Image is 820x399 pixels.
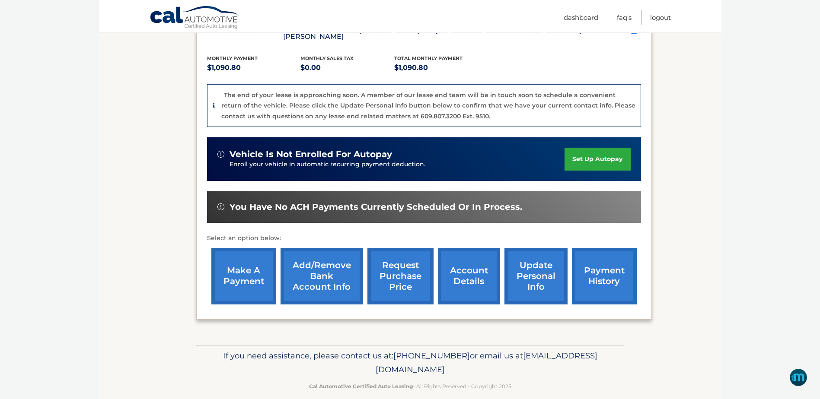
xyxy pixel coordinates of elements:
[211,248,276,304] a: make a payment
[150,6,240,31] a: Cal Automotive
[367,248,434,304] a: request purchase price
[207,62,301,74] p: $1,090.80
[617,10,632,25] a: FAQ's
[300,55,354,61] span: Monthly sales Tax
[564,10,598,25] a: Dashboard
[438,248,500,304] a: account details
[300,62,394,74] p: $0.00
[393,351,470,361] span: [PHONE_NUMBER]
[221,91,635,120] p: The end of your lease is approaching soon. A member of our lease end team will be in touch soon t...
[281,248,363,304] a: Add/Remove bank account info
[504,248,568,304] a: update personal info
[309,383,413,389] strong: Cal Automotive Certified Auto Leasing
[650,10,671,25] a: Logout
[394,62,488,74] p: $1,090.80
[230,202,522,212] span: You have no ACH payments currently scheduled or in process.
[565,148,630,171] a: set up autopay
[202,349,619,377] p: If you need assistance, please contact us at: or email us at
[207,55,258,61] span: Monthly Payment
[202,382,619,391] p: - All Rights Reserved - Copyright 2025
[230,160,565,169] p: Enroll your vehicle in automatic recurring payment deduction.
[207,233,641,244] p: Select an option below:
[394,55,463,61] span: Total Monthly Payment
[217,203,224,210] img: alert-white.svg
[230,149,392,160] span: vehicle is not enrolled for autopay
[217,151,224,158] img: alert-white.svg
[572,248,637,304] a: payment history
